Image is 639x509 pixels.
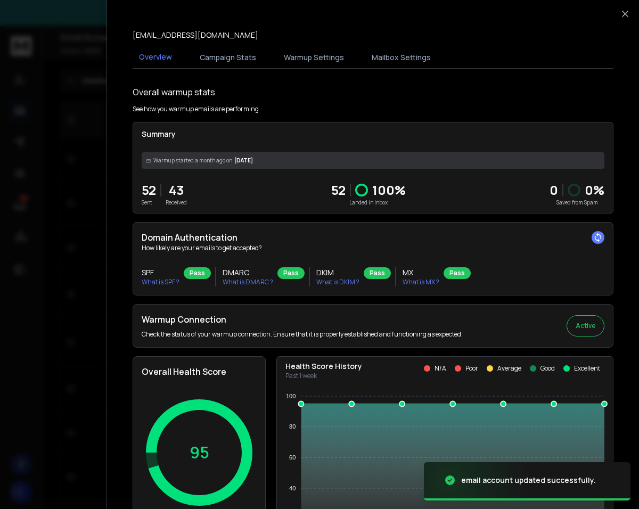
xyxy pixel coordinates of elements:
button: Overview [133,45,178,70]
strong: 0 [550,181,558,199]
p: Check the status of your warmup connection. Ensure that it is properly established and functionin... [142,330,463,339]
h3: MX [403,267,439,278]
h3: SPF [142,267,179,278]
p: Health Score History [285,361,362,372]
div: [DATE] [142,152,604,169]
div: Pass [277,267,305,279]
p: 100 % [372,182,406,199]
p: Received [166,199,187,207]
tspan: 60 [289,454,296,461]
p: Poor [465,364,478,373]
p: 43 [166,182,187,199]
div: Pass [184,267,211,279]
div: Pass [364,267,391,279]
tspan: 40 [289,485,296,491]
p: What is DKIM ? [316,278,359,286]
button: Active [567,315,604,336]
button: Campaign Stats [193,46,263,69]
p: [EMAIL_ADDRESS][DOMAIN_NAME] [133,30,258,40]
p: Summary [142,129,604,139]
p: Saved from Spam [550,199,604,207]
p: Excellent [574,364,600,373]
span: Warmup started a month ago on [153,157,232,165]
p: What is MX ? [403,278,439,286]
tspan: 100 [286,393,296,399]
h2: Domain Authentication [142,231,604,244]
button: Mailbox Settings [365,46,437,69]
p: 52 [142,182,156,199]
p: See how you warmup emails are performing [133,105,259,113]
p: Past 1 week [285,372,362,380]
p: N/A [435,364,446,373]
h2: Warmup Connection [142,313,463,326]
p: 0 % [585,182,604,199]
p: Sent [142,199,156,207]
h1: Overall warmup stats [133,86,215,98]
p: 95 [190,443,209,462]
p: 52 [331,182,346,199]
button: Warmup Settings [277,46,350,69]
h3: DKIM [316,267,359,278]
p: How likely are your emails to get accepted? [142,244,604,252]
p: Landed in Inbox [331,199,406,207]
h2: Overall Health Score [142,365,257,378]
div: Pass [444,267,471,279]
h3: DMARC [223,267,273,278]
p: What is DMARC ? [223,278,273,286]
tspan: 80 [289,423,296,430]
p: What is SPF ? [142,278,179,286]
p: Good [540,364,555,373]
p: Average [497,364,521,373]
